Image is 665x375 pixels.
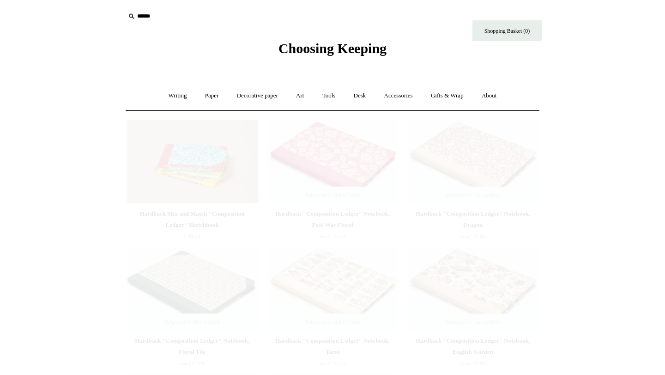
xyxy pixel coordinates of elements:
[472,20,542,41] a: Shopping Basket (0)
[410,335,536,357] div: Hardback "Composition Ledger" Notebook, English Garden
[184,233,200,240] span: £20.00
[435,314,510,330] span: Temporarily Out of Stock
[267,247,398,330] a: Hardback "Composition Ledger" Notebook, Tarot Hardback "Composition Ledger" Notebook, Tarot Tempo...
[320,234,329,239] span: from
[127,335,258,373] a: Hardback "Composition Ledger" Notebook, Floral Tile from£25.00
[460,361,469,366] span: from
[407,208,538,246] a: Hardback "Composition Ledger" Notebook, Dragon from£25.00
[278,41,387,56] span: Choosing Keeping
[460,233,486,240] span: £25.00
[179,361,188,366] span: from
[473,84,505,108] a: About
[320,360,345,367] span: £25.00
[267,120,398,203] img: Hardback "Composition Ledger" Notebook, Post-War Floral
[129,335,255,357] div: Hardback "Composition Ledger" Notebook, Floral Tile
[345,84,375,108] a: Desk
[278,48,387,54] a: Choosing Keeping
[407,120,538,203] a: Hardback "Composition Ledger" Notebook, Dragon Hardback "Composition Ledger" Notebook, Dragon Tem...
[410,208,536,230] div: Hardback "Composition Ledger" Notebook, Dragon
[267,335,398,373] a: Hardback "Composition Ledger" Notebook, Tarot from£25.00
[407,335,538,373] a: Hardback "Composition Ledger" Notebook, English Garden from£25.00
[407,247,538,330] a: Hardback "Composition Ledger" Notebook, English Garden Hardback "Composition Ledger" Notebook, En...
[407,247,538,330] img: Hardback "Composition Ledger" Notebook, English Garden
[127,120,258,203] img: Hardback Mix and Match "Composition Ledger" Sketchbook
[320,233,345,240] span: £25.00
[295,314,369,330] span: Temporarily Out of Stock
[267,120,398,203] a: Hardback "Composition Ledger" Notebook, Post-War Floral Hardback "Composition Ledger" Notebook, P...
[160,84,195,108] a: Writing
[269,208,396,230] div: Hardback "Composition Ledger" Notebook, Post-War Floral
[155,314,229,330] span: Temporarily Out of Stock
[423,84,472,108] a: Gifts & Wrap
[376,84,421,108] a: Accessories
[288,84,312,108] a: Art
[267,247,398,330] img: Hardback "Composition Ledger" Notebook, Tarot
[179,360,205,367] span: £25.00
[129,208,255,230] div: Hardback Mix and Match "Composition Ledger" Sketchbook
[229,84,286,108] a: Decorative paper
[460,234,469,239] span: from
[197,84,227,108] a: Paper
[320,361,329,366] span: from
[435,187,510,203] span: Temporarily Out of Stock
[127,208,258,246] a: Hardback Mix and Match "Composition Ledger" Sketchbook £20.00
[269,335,396,357] div: Hardback "Composition Ledger" Notebook, Tarot
[127,120,258,203] a: Hardback Mix and Match "Composition Ledger" Sketchbook Hardback Mix and Match "Composition Ledger...
[460,360,486,367] span: £25.00
[314,84,344,108] a: Tools
[407,120,538,203] img: Hardback "Composition Ledger" Notebook, Dragon
[267,208,398,246] a: Hardback "Composition Ledger" Notebook, Post-War Floral from£25.00
[295,187,369,203] span: Temporarily Out of Stock
[127,247,258,330] a: Hardback "Composition Ledger" Notebook, Floral Tile Hardback "Composition Ledger" Notebook, Flora...
[127,247,258,330] img: Hardback "Composition Ledger" Notebook, Floral Tile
